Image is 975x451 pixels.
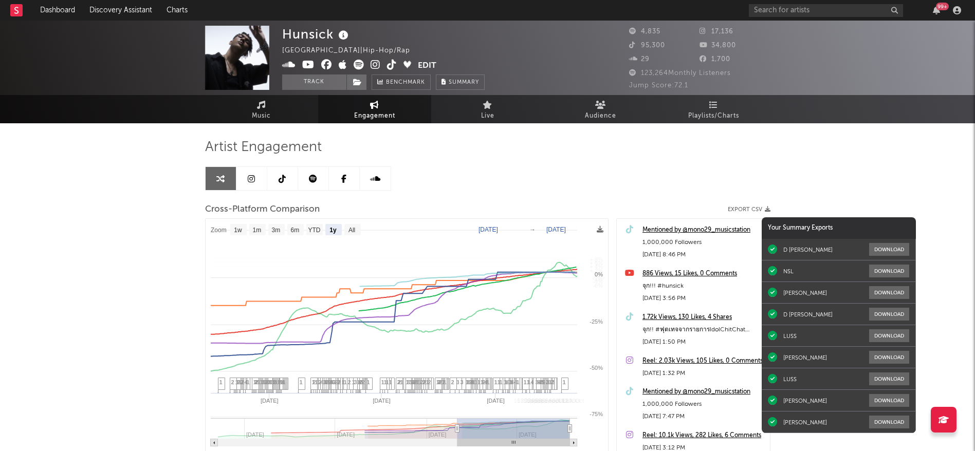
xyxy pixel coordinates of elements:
[728,206,770,213] button: Export CSV
[436,379,439,385] span: 1
[869,329,909,342] button: Download
[869,265,909,277] button: Download
[539,379,542,385] span: 4
[384,379,387,385] span: 1
[282,26,351,43] div: Hunsick
[642,367,765,380] div: [DATE] 1:32 PM
[783,311,833,318] div: D [PERSON_NAME]
[517,398,537,404] text: 18. Sep
[527,379,530,385] span: 1
[869,243,909,256] button: Download
[252,227,261,234] text: 1m
[205,141,322,154] span: Artist Engagement
[509,379,512,385] span: 3
[282,74,346,90] button: Track
[642,224,765,236] a: Mentioned by @mono29_musicstation
[933,6,940,14] button: 99+
[762,217,916,239] div: Your Summary Exports
[234,227,242,234] text: 1w
[348,379,351,385] span: 2
[352,379,355,385] span: 1
[282,379,285,385] span: 4
[590,318,603,325] text: -25%
[595,271,603,277] text: 0%
[783,268,794,275] div: NSL
[642,249,765,261] div: [DATE] 8:46 PM
[315,379,318,385] span: 1
[461,379,464,385] span: 3
[565,398,583,404] text: 14. Oct
[642,311,765,324] a: 1.72k Views, 130 Likes, 4 Shares
[422,379,426,385] span: 2
[386,379,389,385] span: 1
[344,379,347,385] span: 1
[524,379,527,385] span: 1
[477,379,481,385] span: 1
[521,398,540,404] text: 20. Sep
[783,419,827,426] div: [PERSON_NAME]
[642,236,765,249] div: 1,000,000 Followers
[485,379,488,385] span: 4
[869,372,909,385] button: Download
[290,227,299,234] text: 6m
[260,379,263,385] span: 1
[544,95,657,123] a: Audience
[783,354,827,361] div: [PERSON_NAME]
[629,82,688,89] span: Jump Score: 72.1
[511,379,514,385] span: 4
[278,379,281,385] span: 1
[529,226,535,233] text: →
[869,394,909,407] button: Download
[514,379,518,385] span: 4
[629,28,660,35] span: 4,835
[451,379,454,385] span: 2
[397,379,400,385] span: 2
[498,379,501,385] span: 1
[504,379,507,385] span: 1
[642,429,765,442] a: Reel: 10.1k Views, 282 Likes, 6 Comments
[321,379,324,385] span: 4
[381,379,384,385] span: 1
[235,379,238,385] span: 1
[546,379,549,385] span: 2
[312,379,315,385] span: 1
[271,227,280,234] text: 3m
[317,379,320,385] span: 1
[749,4,903,17] input: Search for artists
[783,397,827,404] div: [PERSON_NAME]
[406,379,409,385] span: 1
[252,110,271,122] span: Music
[642,355,765,367] div: Reel: 2.03k Views, 105 Likes, 0 Comments
[590,256,603,262] text: + 8%
[513,398,533,404] text: 16. Sep
[335,379,338,385] span: 2
[327,379,333,385] span: 14
[783,375,797,383] div: LUSS
[700,28,733,35] span: 17,136
[245,379,248,385] span: 4
[642,280,765,292] div: จุก!!! #hunsick
[373,398,391,404] text: [DATE]
[869,416,909,428] button: Download
[551,379,554,385] span: 2
[548,398,563,404] text: 4. Oct
[418,60,436,72] button: Edit
[517,379,520,385] span: 1
[642,268,765,280] a: 886 Views, 15 Likes, 0 Comments
[869,308,909,321] button: Download
[593,278,603,285] text: -4%
[545,398,560,404] text: 2. Oct
[539,398,558,404] text: 30. Sep
[282,45,422,57] div: [GEOGRAPHIC_DATA] | Hip-Hop/Rap
[389,379,392,385] span: 1
[531,398,551,404] text: 26. Sep
[507,379,510,385] span: 6
[426,379,429,385] span: 1
[549,379,552,385] span: 1
[386,77,425,89] span: Benchmark
[629,42,665,49] span: 95,300
[308,227,320,234] text: YTD
[642,336,765,348] div: [DATE] 1:50 PM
